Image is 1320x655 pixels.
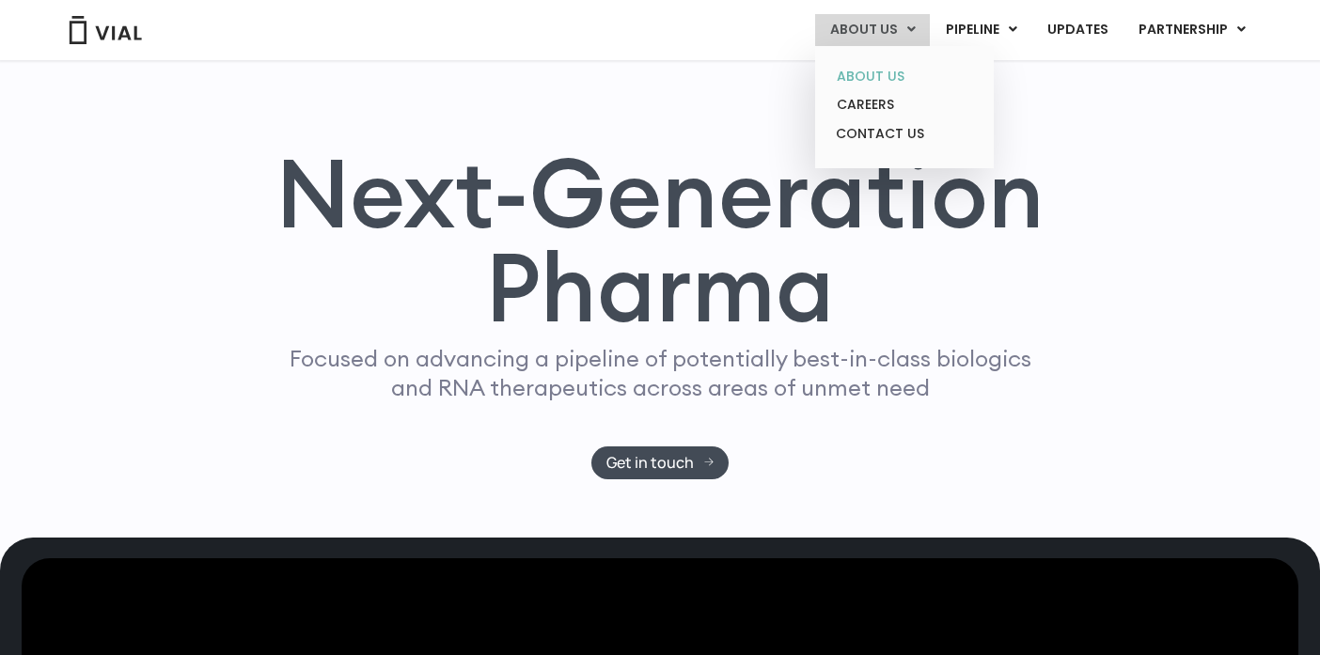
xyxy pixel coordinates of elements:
a: CONTACT US [822,119,986,149]
span: Get in touch [606,456,694,470]
a: UPDATES [1032,14,1123,46]
a: PARTNERSHIPMenu Toggle [1124,14,1261,46]
a: ABOUT US [822,62,986,91]
h1: Next-Generation Pharma [253,146,1067,335]
a: ABOUT USMenu Toggle [815,14,930,46]
p: Focused on advancing a pipeline of potentially best-in-class biologics and RNA therapeutics acros... [281,344,1039,402]
a: Get in touch [591,446,730,479]
a: PIPELINEMenu Toggle [931,14,1031,46]
a: CAREERS [822,90,986,119]
img: Vial Logo [68,16,143,44]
